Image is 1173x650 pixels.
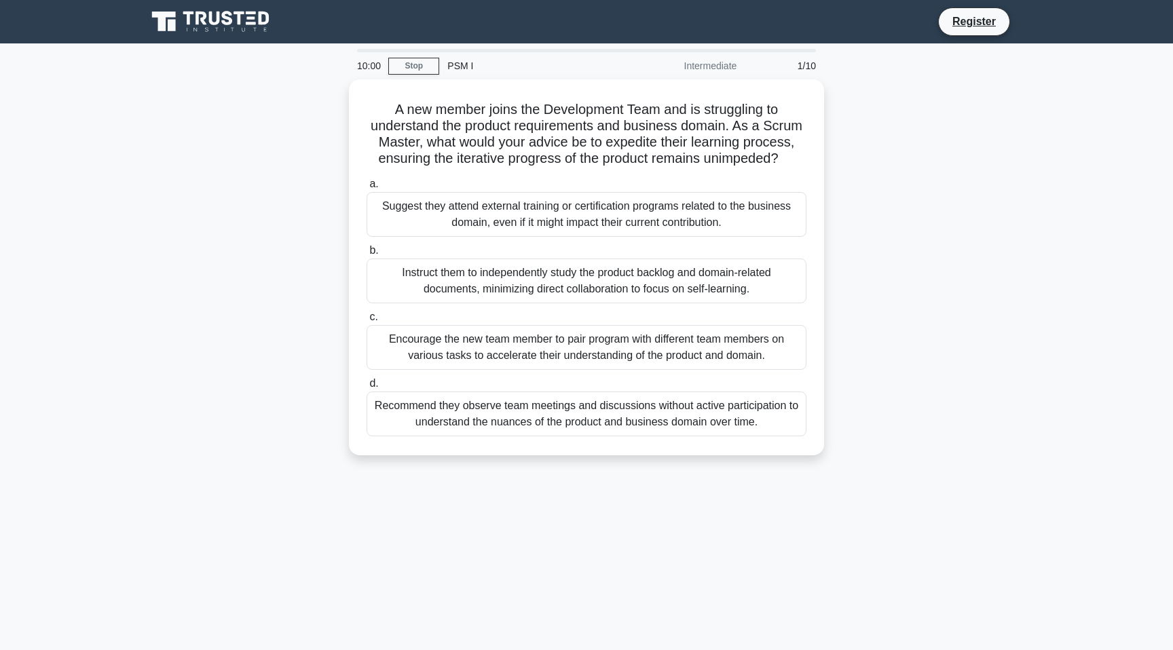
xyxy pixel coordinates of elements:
span: b. [369,244,378,256]
a: Stop [388,58,439,75]
div: Recommend they observe team meetings and discussions without active participation to understand t... [367,391,806,436]
div: Encourage the new team member to pair program with different team members on various tasks to acc... [367,325,806,370]
div: Intermediate [626,52,745,79]
div: 1/10 [745,52,824,79]
a: Register [944,13,1004,30]
div: Instruct them to independently study the product backlog and domain-related documents, minimizing... [367,259,806,303]
h5: A new member joins the Development Team and is struggling to understand the product requirements ... [365,101,808,168]
div: Suggest they attend external training or certification programs related to the business domain, e... [367,192,806,237]
span: d. [369,377,378,389]
div: PSM I [439,52,626,79]
span: c. [369,311,377,322]
span: a. [369,178,378,189]
div: 10:00 [349,52,388,79]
